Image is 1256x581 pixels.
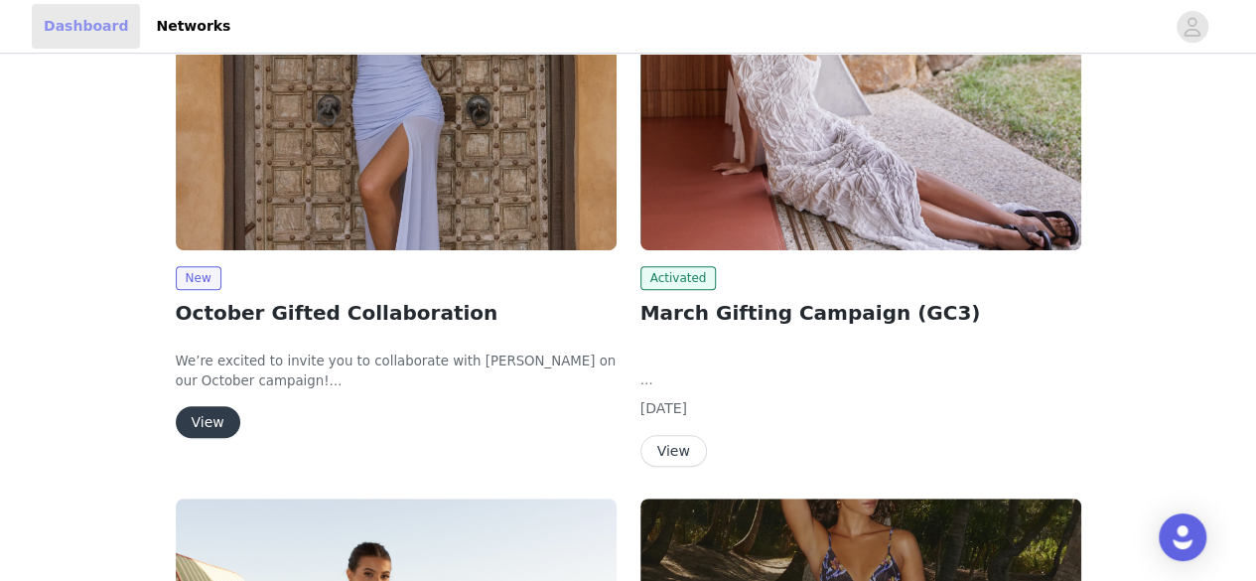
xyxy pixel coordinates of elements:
[176,354,617,388] span: We’re excited to invite you to collaborate with [PERSON_NAME] on our October campaign!
[144,4,242,49] a: Networks
[640,435,707,467] button: View
[1183,11,1201,43] div: avatar
[32,4,140,49] a: Dashboard
[176,298,617,328] h2: October Gifted Collaboration
[176,406,240,438] button: View
[176,266,221,290] span: New
[640,444,707,459] a: View
[176,415,240,430] a: View
[1159,513,1206,561] div: Open Intercom Messenger
[640,266,717,290] span: Activated
[640,298,1081,328] h2: March Gifting Campaign (GC3)
[640,400,687,416] span: [DATE]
